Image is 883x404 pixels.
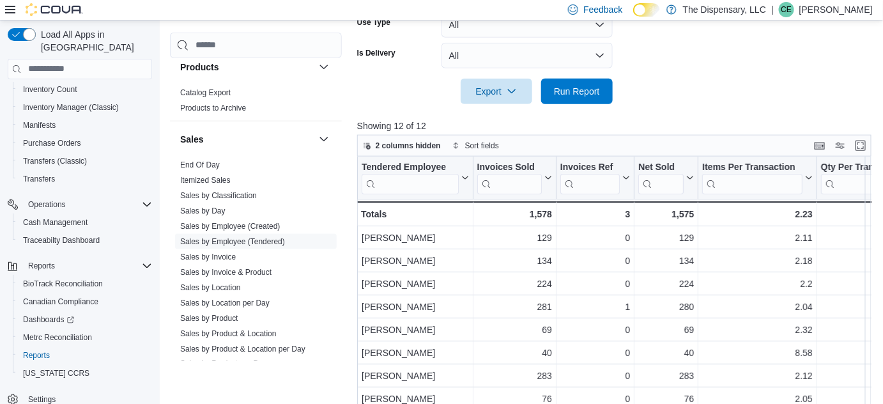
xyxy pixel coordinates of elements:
div: [PERSON_NAME] [362,230,469,245]
button: Keyboard shortcuts [812,138,827,153]
button: Reports [13,346,157,364]
button: All [441,12,613,38]
button: [US_STATE] CCRS [13,364,157,382]
button: All [441,43,613,68]
div: [PERSON_NAME] [362,322,469,338]
span: Operations [23,197,152,212]
span: Traceabilty Dashboard [18,233,152,248]
span: Sort fields [465,141,499,151]
span: Dashboards [23,315,74,325]
p: [PERSON_NAME] [799,2,873,17]
button: Sales [180,132,314,145]
button: Purchase Orders [13,134,157,152]
div: Totals [361,206,469,222]
label: Use Type [357,17,390,27]
div: 69 [477,322,551,338]
button: Transfers (Classic) [13,152,157,170]
div: 1,575 [638,206,694,222]
span: Metrc Reconciliation [23,332,92,343]
span: Manifests [18,118,152,133]
button: Reports [3,257,157,275]
a: Sales by Product per Day [180,359,267,368]
label: Is Delivery [357,48,395,58]
a: Sales by Classification [180,190,257,199]
a: Inventory Count [18,82,82,97]
span: Sales by Employee (Created) [180,221,280,231]
div: [PERSON_NAME] [362,253,469,268]
div: 224 [638,276,694,291]
a: Itemized Sales [180,175,231,184]
span: Metrc Reconciliation [18,330,152,345]
div: 0 [560,322,630,338]
span: Sales by Day [180,205,226,215]
span: Reports [23,258,152,274]
div: 40 [477,345,551,361]
div: 1,578 [477,206,551,222]
input: Dark Mode [633,3,660,17]
span: BioTrack Reconciliation [18,276,152,291]
div: [PERSON_NAME] [362,345,469,361]
span: Feedback [583,3,622,16]
span: Inventory Count [23,84,77,95]
span: [US_STATE] CCRS [23,368,89,378]
button: Sort fields [447,138,504,153]
p: The Dispensary, LLC [683,2,766,17]
div: 40 [638,345,694,361]
span: Sales by Product per Day [180,359,267,369]
button: Products [180,60,314,73]
img: Cova [26,3,83,16]
div: 1 [560,299,630,315]
span: Reports [23,350,50,361]
div: Invoices Ref [560,161,620,194]
span: Sales by Product & Location [180,328,277,338]
div: Items Per Transaction [702,161,802,194]
button: BioTrack Reconciliation [13,275,157,293]
div: 280 [638,299,694,315]
button: Operations [3,196,157,214]
button: Display options [833,138,848,153]
div: 134 [477,253,551,268]
span: Transfers (Classic) [23,156,87,166]
span: Sales by Classification [180,190,257,200]
span: Sales by Product & Location per Day [180,343,305,353]
a: Transfers (Classic) [18,153,92,169]
a: Transfers [18,171,60,187]
button: Inventory Count [13,81,157,98]
button: Export [461,79,532,104]
div: 281 [477,299,551,315]
span: Dashboards [18,312,152,327]
div: 2.2 [702,276,813,291]
span: Transfers [18,171,152,187]
a: Dashboards [18,312,79,327]
button: Enter fullscreen [853,138,868,153]
p: | [771,2,774,17]
span: Purchase Orders [23,138,81,148]
a: Sales by Day [180,206,226,215]
button: Inventory Manager (Classic) [13,98,157,116]
a: Metrc Reconciliation [18,330,97,345]
span: End Of Day [180,159,220,169]
button: Tendered Employee [362,161,469,194]
span: Operations [28,199,66,210]
div: 2.23 [702,206,813,222]
span: Transfers [23,174,55,184]
span: Sales by Invoice & Product [180,267,272,277]
span: Canadian Compliance [23,297,98,307]
div: [PERSON_NAME] [362,368,469,384]
div: Invoices Sold [477,161,541,173]
span: Products to Archive [180,102,246,113]
button: Metrc Reconciliation [13,329,157,346]
a: Canadian Compliance [18,294,104,309]
div: 0 [560,276,630,291]
span: Reports [18,348,152,363]
a: Purchase Orders [18,136,86,151]
a: Sales by Product & Location per Day [180,344,305,353]
a: BioTrack Reconciliation [18,276,108,291]
a: Sales by Location per Day [180,298,270,307]
a: Manifests [18,118,61,133]
div: 0 [560,345,630,361]
span: Catalog Export [180,87,231,97]
button: Transfers [13,170,157,188]
span: Purchase Orders [18,136,152,151]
